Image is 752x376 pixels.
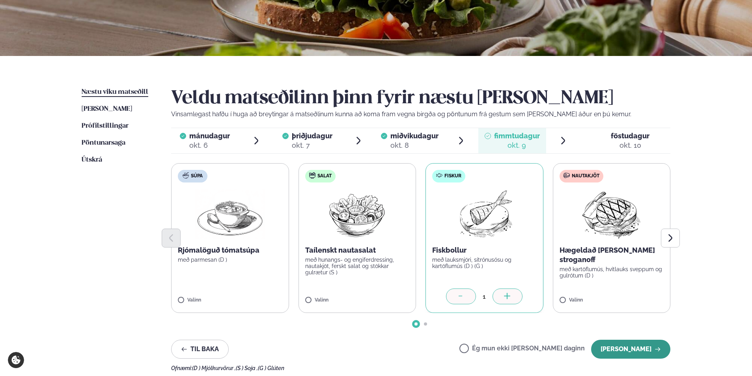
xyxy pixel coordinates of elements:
[591,340,670,359] button: [PERSON_NAME]
[171,340,229,359] button: Til baka
[390,141,439,150] div: okt. 8
[178,257,282,263] p: með parmesan (D )
[82,104,132,114] a: [PERSON_NAME]
[189,132,230,140] span: mánudagur
[82,138,125,148] a: Pöntunarsaga
[432,257,537,269] p: með lauksmjöri, sítrónusósu og kartöflumús (D ) (G )
[661,229,680,248] button: Next slide
[171,365,670,371] div: Ofnæmi:
[317,173,332,179] span: Salat
[309,172,315,179] img: salad.svg
[322,189,392,239] img: Salad.png
[258,365,284,371] span: (G ) Glúten
[577,189,646,239] img: Beef-Meat.png
[560,246,664,264] p: Hægeldað [PERSON_NAME] stroganoff
[305,246,410,255] p: Taílenskt nautasalat
[611,141,649,150] div: okt. 10
[178,246,282,255] p: Rjómalöguð tómatsúpa
[82,89,148,95] span: Næstu viku matseðill
[82,155,102,165] a: Útskrá
[82,140,125,146] span: Pöntunarsaga
[8,352,24,368] a: Cookie settings
[236,365,258,371] span: (S ) Soja ,
[292,132,332,140] span: þriðjudagur
[292,141,332,150] div: okt. 7
[191,173,203,179] span: Súpa
[494,141,540,150] div: okt. 9
[82,106,132,112] span: [PERSON_NAME]
[82,121,129,131] a: Prófílstillingar
[82,156,102,163] span: Útskrá
[162,229,181,248] button: Previous slide
[82,123,129,129] span: Prófílstillingar
[192,365,236,371] span: (D ) Mjólkurvörur ,
[305,257,410,275] p: með hunangs- og engiferdressing, nautakjöt, ferskt salat og stökkar gulrætur (S )
[414,322,418,326] span: Go to slide 1
[195,189,265,239] img: Soup.png
[436,172,442,179] img: fish.svg
[171,87,670,110] h2: Veldu matseðilinn þinn fyrir næstu [PERSON_NAME]
[171,110,670,119] p: Vinsamlegast hafðu í huga að breytingar á matseðlinum kunna að koma fram vegna birgða og pöntunum...
[494,132,540,140] span: fimmtudagur
[560,266,664,279] p: með kartöflumús, hvítlauks sveppum og gulrótum (D )
[444,173,461,179] span: Fiskur
[611,132,649,140] span: föstudagur
[572,173,599,179] span: Nautakjöt
[432,246,537,255] p: Fiskbollur
[189,141,230,150] div: okt. 6
[450,189,519,239] img: Fish.png
[183,172,189,179] img: soup.svg
[424,322,427,326] span: Go to slide 2
[82,87,148,97] a: Næstu viku matseðill
[564,172,570,179] img: beef.svg
[476,292,493,301] div: 1
[390,132,439,140] span: miðvikudagur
